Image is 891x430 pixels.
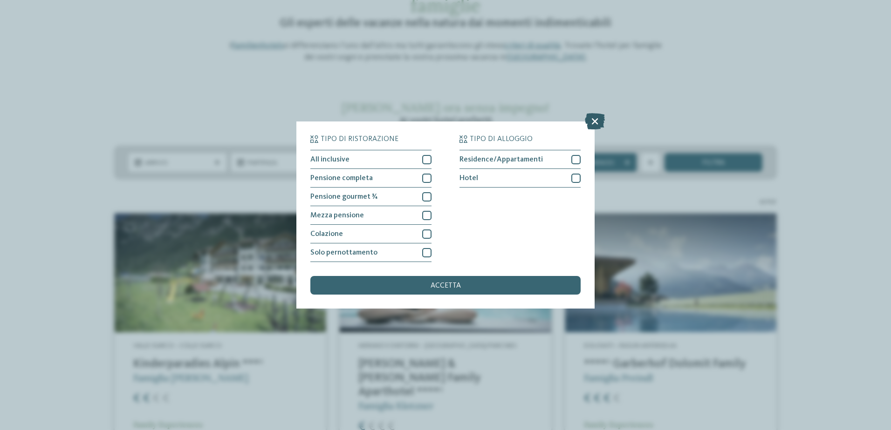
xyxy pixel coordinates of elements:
span: Mezza pensione [310,212,364,219]
span: Hotel [459,175,478,182]
span: All inclusive [310,156,350,163]
span: Tipo di alloggio [470,135,533,143]
span: Tipo di ristorazione [321,135,398,143]
span: Residence/Appartamenti [459,156,543,163]
span: accetta [431,282,461,289]
span: Pensione completa [310,175,373,182]
span: Solo pernottamento [310,249,377,256]
span: Colazione [310,230,343,238]
span: Pensione gourmet ¾ [310,193,378,201]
